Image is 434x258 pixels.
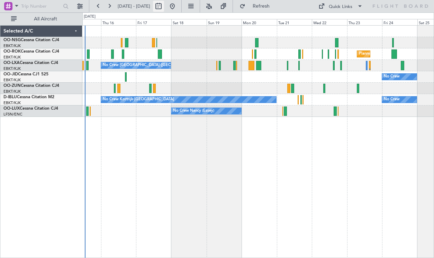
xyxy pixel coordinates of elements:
a: D-IBLUCessna Citation M2 [3,95,54,99]
span: OO-LXA [3,61,20,65]
span: [DATE] - [DATE] [118,3,150,9]
div: No Crew [GEOGRAPHIC_DATA] ([GEOGRAPHIC_DATA] National) [103,60,219,71]
div: Fri 24 [382,19,417,25]
button: Refresh [236,1,278,12]
span: OO-JID [3,72,18,76]
a: EBKT/KJK [3,100,21,105]
a: OO-NSGCessna Citation CJ4 [3,38,59,42]
div: Wed 22 [312,19,347,25]
input: Trip Number [21,1,61,11]
div: [DATE] [84,14,96,20]
div: Thu 16 [101,19,136,25]
div: Tue 21 [277,19,312,25]
span: OO-ROK [3,49,21,54]
span: OO-ZUN [3,84,21,88]
span: D-IBLU [3,95,17,99]
div: Mon 20 [242,19,277,25]
div: Quick Links [329,3,352,10]
div: Wed 15 [66,19,101,25]
button: All Aircraft [8,13,75,25]
a: OO-LUXCessna Citation CJ4 [3,107,58,111]
a: EBKT/KJK [3,89,21,94]
a: OO-ZUNCessna Citation CJ4 [3,84,59,88]
a: LFSN/ENC [3,112,22,117]
div: Sat 18 [171,19,207,25]
button: Quick Links [315,1,366,12]
a: EBKT/KJK [3,43,21,48]
div: Sun 19 [207,19,242,25]
a: OO-LXACessna Citation CJ4 [3,61,58,65]
div: No Crew [384,94,400,105]
span: All Aircraft [18,17,73,21]
div: Thu 23 [347,19,382,25]
a: EBKT/KJK [3,66,21,71]
span: OO-NSG [3,38,21,42]
a: OO-ROKCessna Citation CJ4 [3,49,59,54]
a: EBKT/KJK [3,55,21,60]
span: OO-LUX [3,107,20,111]
div: No Crew Kortrijk-[GEOGRAPHIC_DATA] [103,94,174,105]
div: Fri 17 [136,19,171,25]
div: No Crew [384,72,400,82]
a: OO-JIDCessna CJ1 525 [3,72,48,76]
div: No Crew Nancy (Essey) [173,106,214,116]
a: EBKT/KJK [3,77,21,83]
span: Refresh [247,4,276,9]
